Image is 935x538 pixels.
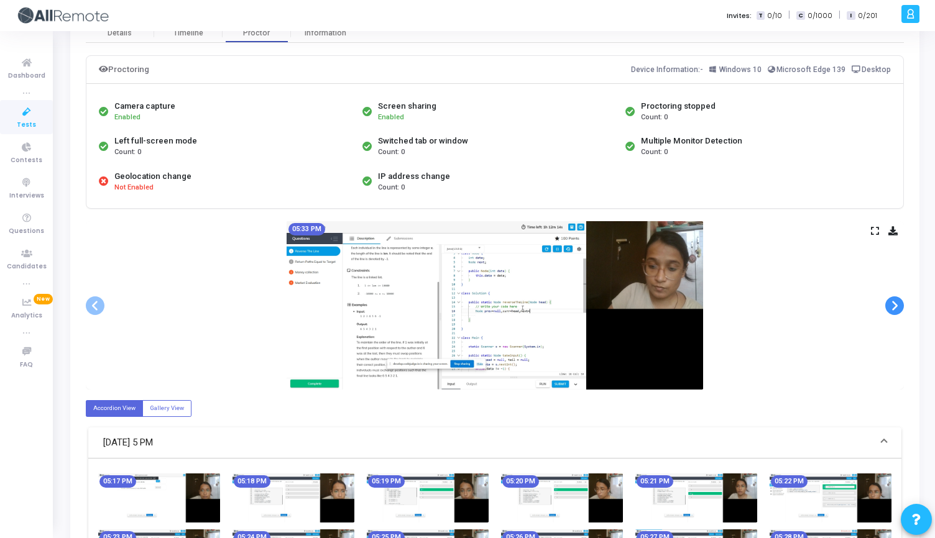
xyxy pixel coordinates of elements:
img: screenshot-1755776938034.jpeg [233,473,354,522]
mat-chip: 05:22 PM [771,475,808,488]
span: Enabled [114,113,140,121]
div: IP address change [378,170,450,183]
mat-chip: 05:20 PM [502,475,539,488]
span: Windows 10 [719,65,762,74]
span: T [757,11,765,21]
div: Proctoring [99,62,149,77]
span: Contests [11,155,42,166]
label: Invites: [727,11,752,21]
img: screenshot-1755777058029.jpeg [501,473,623,522]
mat-panel-title: [DATE] 5 PM [103,435,872,450]
span: 0/201 [858,11,877,21]
mat-chip: 05:18 PM [234,475,270,488]
img: screenshot-1755777838021.jpeg [287,221,703,390]
span: Count: 0 [641,112,668,123]
div: Multiple Monitor Detection [641,135,742,147]
span: 0/10 [767,11,782,21]
div: Proctor [223,29,291,38]
img: screenshot-1755776877733.jpeg [98,473,220,522]
mat-chip: 05:21 PM [637,475,673,488]
span: Enabled [378,113,404,121]
img: screenshot-1755777178000.jpeg [770,473,891,522]
span: I [847,11,855,21]
span: Dashboard [8,71,45,81]
div: Information [291,29,359,38]
span: Count: 0 [378,183,405,193]
span: Desktop [862,65,891,74]
mat-chip: 05:17 PM [99,475,136,488]
span: Not Enabled [114,183,154,193]
span: Questions [9,226,44,237]
label: Gallery View [142,400,191,417]
span: C [796,11,804,21]
label: Accordion View [86,400,143,417]
div: Device Information:- [631,62,891,77]
div: Screen sharing [378,100,436,112]
span: Analytics [11,311,42,321]
span: Tests [17,120,36,130]
div: Switched tab or window [378,135,468,147]
span: Count: 0 [641,147,668,158]
mat-expansion-panel-header: [DATE] 5 PM [88,427,901,458]
mat-chip: 05:33 PM [288,223,325,235]
div: Camera capture [114,100,175,112]
img: screenshot-1755776998042.jpeg [367,473,489,522]
div: Details [108,29,132,38]
span: New [34,294,53,304]
div: Geolocation change [114,170,191,183]
img: screenshot-1755777118038.jpeg [635,473,757,522]
span: Count: 0 [378,147,405,158]
span: | [839,9,841,22]
div: Proctoring stopped [641,100,716,112]
span: Interviews [9,191,44,201]
span: 0/1000 [808,11,832,21]
span: | [788,9,790,22]
img: logo [16,3,109,28]
span: Candidates [7,262,47,272]
mat-chip: 05:19 PM [368,475,405,488]
span: Microsoft Edge 139 [776,65,845,74]
span: FAQ [20,360,33,370]
span: Count: 0 [114,147,141,158]
div: Timeline [173,29,203,38]
div: Left full-screen mode [114,135,197,147]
